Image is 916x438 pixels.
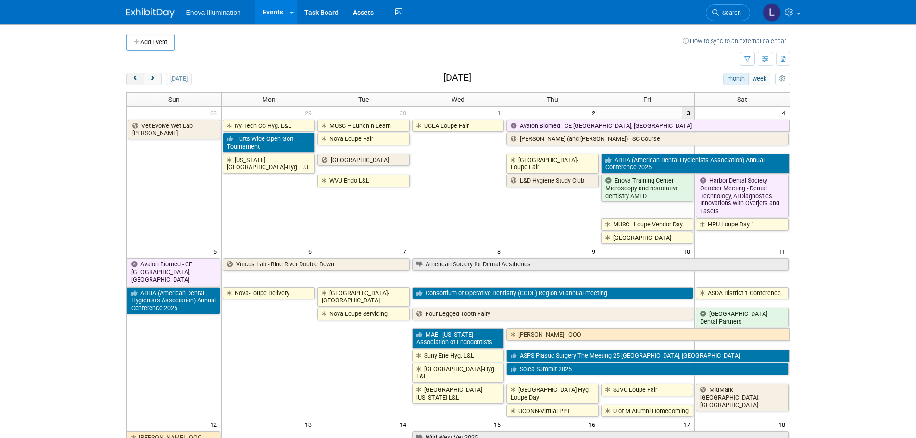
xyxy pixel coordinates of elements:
[643,96,651,103] span: Fri
[696,308,788,327] a: [GEOGRAPHIC_DATA] Dental Partners
[412,384,504,403] a: [GEOGRAPHIC_DATA][US_STATE]-L&L
[601,232,693,244] a: [GEOGRAPHIC_DATA]
[412,308,694,320] a: Four Legged Tooth Fairy
[223,154,315,174] a: [US_STATE][GEOGRAPHIC_DATA]-Hyg. F.U.
[412,120,504,132] a: UCLA-Loupe Fair
[496,107,505,119] span: 1
[588,418,600,430] span: 16
[412,258,789,271] a: American Society for Dental Aesthetics
[601,384,693,396] a: SJVC-Loupe Fair
[223,287,315,300] a: Nova-Loupe Delivery
[452,96,464,103] span: Wed
[547,96,558,103] span: Thu
[126,73,144,85] button: prev
[186,9,241,16] span: Enova Illumination
[304,107,316,119] span: 29
[506,328,789,341] a: [PERSON_NAME] - OOO
[682,107,694,119] span: 3
[683,38,790,45] a: How to sync to an external calendar...
[399,107,411,119] span: 30
[493,418,505,430] span: 15
[696,384,788,411] a: MidMark - [GEOGRAPHIC_DATA], [GEOGRAPHIC_DATA]
[412,363,504,383] a: [GEOGRAPHIC_DATA]-Hyg. L&L
[358,96,369,103] span: Tue
[781,107,790,119] span: 4
[168,96,180,103] span: Sun
[601,154,789,174] a: ADHA (American Dental Hygienists Association) Annual Conference 2025
[775,73,790,85] button: myCustomButton
[601,218,693,231] a: MUSC - Loupe Vendor Day
[496,245,505,257] span: 8
[601,405,693,417] a: U of M Alumni Homecoming
[591,107,600,119] span: 2
[682,418,694,430] span: 17
[399,418,411,430] span: 14
[402,245,411,257] span: 7
[166,73,191,85] button: [DATE]
[412,350,504,362] a: Suny Erie-Hyg. L&L
[144,73,162,85] button: next
[412,328,504,348] a: MAE - [US_STATE] Association of Endodontists
[213,245,221,257] span: 5
[127,258,220,286] a: Avalon Biomed - CE [GEOGRAPHIC_DATA], [GEOGRAPHIC_DATA]
[506,175,599,187] a: L&D Hygiene Study Club
[223,258,410,271] a: Viticus Lab - Blue River Double Down
[443,73,471,83] h2: [DATE]
[128,120,220,139] a: Vet Evolve Wet Lab - [PERSON_NAME]
[723,73,749,85] button: month
[127,287,220,314] a: ADHA (American Dental Hygienists Association) Annual Conference 2025
[262,96,276,103] span: Mon
[778,418,790,430] span: 18
[317,308,410,320] a: Nova-Loupe Servicing
[719,9,741,16] span: Search
[223,133,315,152] a: Tufts Wide Open Golf Tournament
[706,4,750,21] a: Search
[126,8,175,18] img: ExhibitDay
[317,154,410,166] a: [GEOGRAPHIC_DATA]
[506,154,599,174] a: [GEOGRAPHIC_DATA]-Loupe Fair
[591,245,600,257] span: 9
[304,418,316,430] span: 13
[779,76,786,82] i: Personalize Calendar
[317,287,410,307] a: [GEOGRAPHIC_DATA]-[GEOGRAPHIC_DATA]
[126,34,175,51] button: Add Event
[696,287,788,300] a: ASDA District 1 Conference
[748,73,770,85] button: week
[317,175,410,187] a: WVU-Endo L&L
[223,120,315,132] a: Ivy Tech CC-Hyg. L&L
[696,218,788,231] a: HPU-Loupe Day 1
[778,245,790,257] span: 11
[601,175,693,202] a: Enova Training Center Microscopy and restorative dentistry AMED
[682,245,694,257] span: 10
[506,133,788,145] a: [PERSON_NAME] (and [PERSON_NAME]) - SC Course
[506,350,789,362] a: ASPS Plastic Surgery The Meeting 25 [GEOGRAPHIC_DATA], [GEOGRAPHIC_DATA]
[307,245,316,257] span: 6
[317,133,410,145] a: Nova Loupe Fair
[506,384,599,403] a: [GEOGRAPHIC_DATA]-Hyg Loupe Day
[209,418,221,430] span: 12
[506,120,789,132] a: Avalon Biomed - CE [GEOGRAPHIC_DATA], [GEOGRAPHIC_DATA]
[412,287,694,300] a: Consortium of Operative Dentistry (CODE) Region VI annual meeting
[317,120,410,132] a: MUSC – Lunch n Learn
[506,405,599,417] a: UCONN-Virtual PPT
[696,175,788,217] a: Harbor Dental Society - October Meeting - Dental Technology, AI Diagnostics Innovations with Over...
[209,107,221,119] span: 28
[763,3,781,22] img: Lucas Mlinarcik
[506,363,788,375] a: Solea Summit 2025
[737,96,747,103] span: Sat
